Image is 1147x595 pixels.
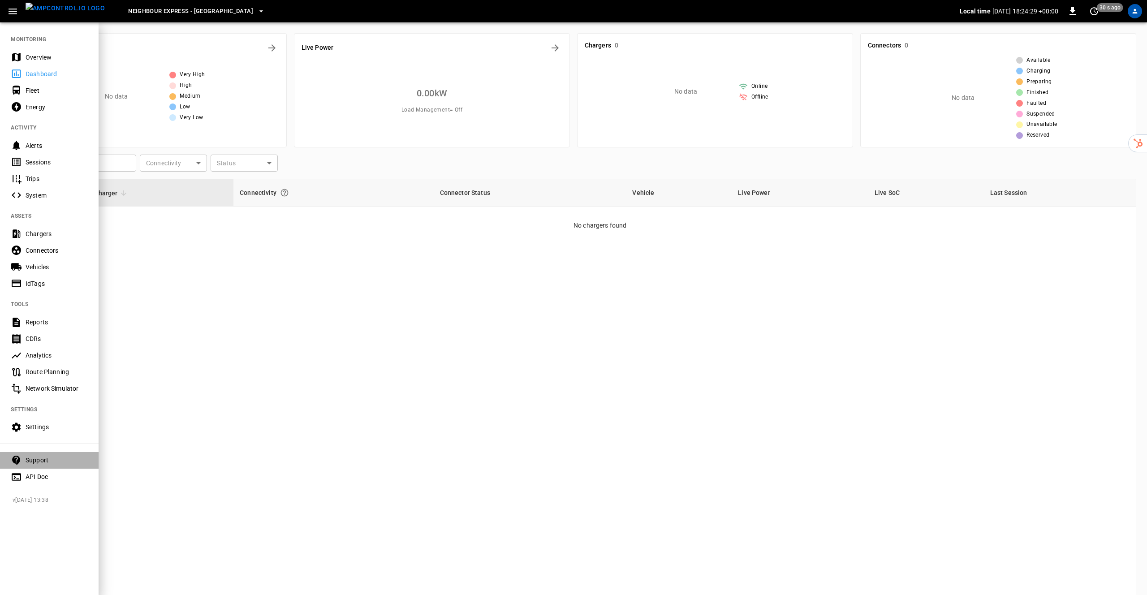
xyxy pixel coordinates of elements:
[26,3,105,14] img: ampcontrol.io logo
[26,423,88,431] div: Settings
[13,496,91,505] span: v [DATE] 13:38
[26,69,88,78] div: Dashboard
[26,384,88,393] div: Network Simulator
[960,7,991,16] p: Local time
[26,367,88,376] div: Route Planning
[26,86,88,95] div: Fleet
[1128,4,1142,18] div: profile-icon
[26,53,88,62] div: Overview
[26,229,88,238] div: Chargers
[26,456,88,465] div: Support
[1087,4,1101,18] button: set refresh interval
[26,158,88,167] div: Sessions
[26,351,88,360] div: Analytics
[26,334,88,343] div: CDRs
[26,103,88,112] div: Energy
[26,141,88,150] div: Alerts
[26,472,88,481] div: API Doc
[128,6,253,17] span: Neighbour Express - [GEOGRAPHIC_DATA]
[26,191,88,200] div: System
[992,7,1058,16] p: [DATE] 18:24:29 +00:00
[26,279,88,288] div: IdTags
[26,174,88,183] div: Trips
[1097,3,1123,12] span: 30 s ago
[26,263,88,272] div: Vehicles
[26,246,88,255] div: Connectors
[26,318,88,327] div: Reports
